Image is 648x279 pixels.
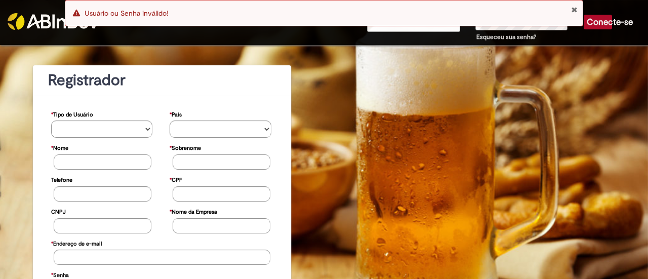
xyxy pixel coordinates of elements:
img: ABInbev-white.png [8,13,99,30]
font: Conecte-se [587,17,633,27]
button: Fechar notificação [571,6,578,14]
button: Conecte-se [584,15,612,29]
font: Endereço de e-mail [53,240,102,248]
font: Nome [53,144,68,152]
font: CPF [172,176,182,184]
font: CNPJ [51,208,66,216]
font: Senha [53,271,69,279]
font: Usuário ou Senha inválido! [85,9,168,18]
font: Registrador [48,70,126,90]
font: Nome da Empresa [172,208,217,216]
font: Telefone [51,176,72,184]
font: País [172,111,182,118]
font: Tipo de Usuário [53,111,93,118]
font: Sobrenome [172,144,201,152]
a: Esqueceu sua senha? [476,33,536,41]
